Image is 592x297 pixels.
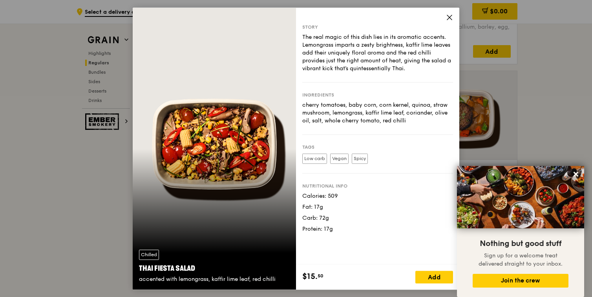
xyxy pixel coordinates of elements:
[415,271,453,283] div: Add
[330,153,349,164] label: Vegan
[302,271,318,282] span: $15.
[318,273,323,279] span: 50
[302,183,453,189] div: Nutritional info
[457,166,584,228] img: DSC07876-Edit02-Large.jpeg
[302,214,453,222] div: Carb: 72g
[302,153,327,164] label: Low carb
[139,250,159,260] div: Chilled
[139,263,290,274] div: Thai Fiesta Salad
[302,33,453,73] div: The real magic of this dish lies in its aromatic accents. Lemongrass imparts a zesty brightness, ...
[302,24,453,30] div: Story
[302,192,453,200] div: Calories: 509
[473,274,568,288] button: Join the crew
[302,203,453,211] div: Fat: 17g
[302,144,453,150] div: Tags
[302,225,453,233] div: Protein: 17g
[479,252,563,267] span: Sign up for a welcome treat delivered straight to your inbox.
[352,153,368,164] label: Spicy
[302,92,453,98] div: Ingredients
[480,239,561,248] span: Nothing but good stuff
[139,275,290,283] div: accented with lemongrass, kaffir lime leaf, red chilli
[570,168,582,180] button: Close
[302,101,453,125] div: cherry tomatoes, baby corn, corn kernel, quinoa, straw mushroom, lemongrass, kaffir lime leaf, co...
